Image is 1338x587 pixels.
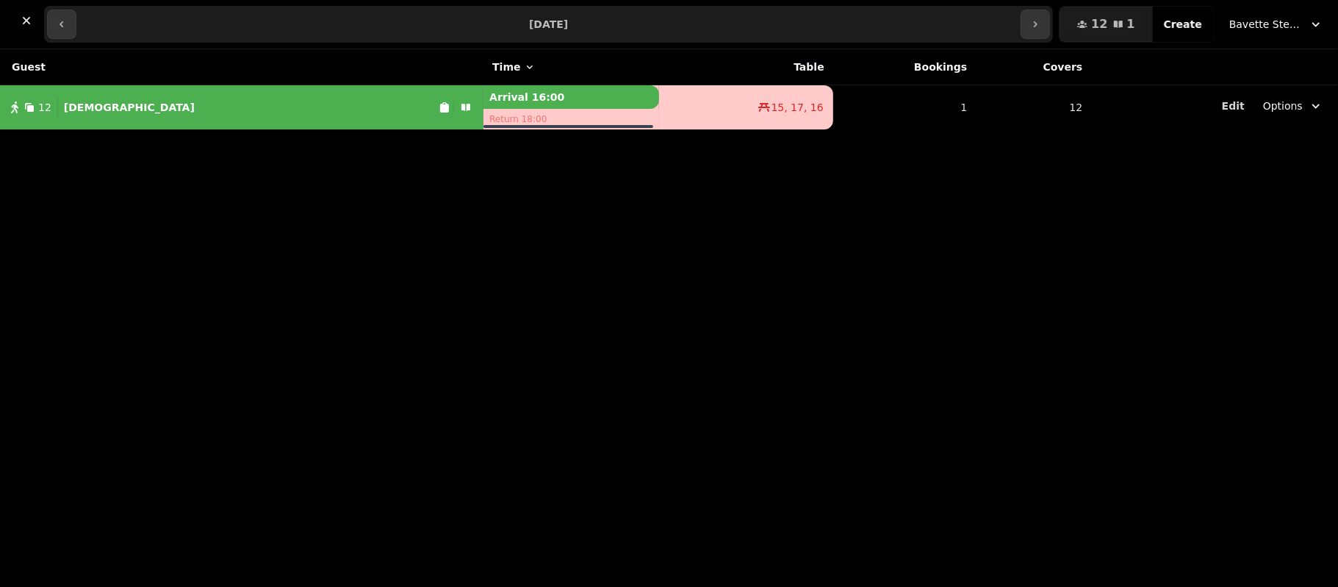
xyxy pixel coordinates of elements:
th: Bookings [833,49,976,85]
span: 1 [1127,18,1135,30]
button: Bavette Steakhouse - [PERSON_NAME] [1220,11,1332,38]
p: Arrival 16:00 [483,85,659,109]
button: Edit [1222,99,1245,113]
button: Create [1152,7,1214,42]
span: 12 [38,100,51,115]
span: Options [1263,99,1303,113]
span: Time [492,60,520,74]
p: [DEMOGRAPHIC_DATA] [64,100,195,115]
span: 15, 17, 16 [771,100,824,115]
span: Bavette Steakhouse - [PERSON_NAME] [1229,17,1303,32]
th: Covers [976,49,1091,85]
p: Return 18:00 [483,109,659,129]
span: Edit [1222,101,1245,111]
th: Table [659,49,833,85]
button: 121 [1060,7,1152,42]
span: 12 [1091,18,1107,30]
button: Time [492,60,535,74]
button: Options [1254,93,1332,119]
span: Create [1164,19,1202,29]
td: 1 [833,85,976,130]
td: 12 [976,85,1091,130]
